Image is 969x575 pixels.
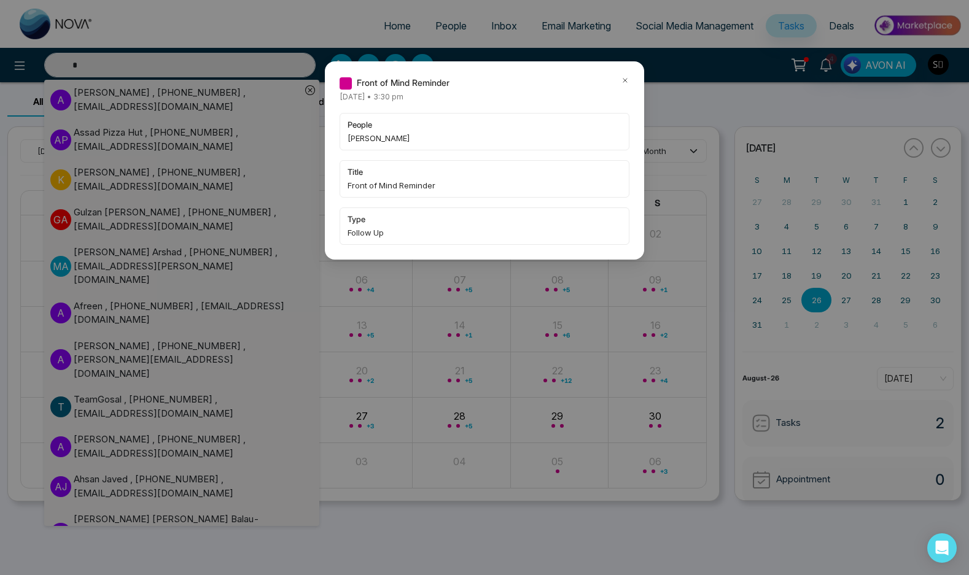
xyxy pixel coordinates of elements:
span: people [348,118,621,131]
span: Follow Up [348,226,621,239]
span: type [348,213,621,225]
span: [DATE] • 3:30 pm [340,92,403,101]
span: Front of Mind Reminder [348,179,621,191]
div: Open Intercom Messenger [927,533,957,563]
span: [PERSON_NAME] [348,132,621,144]
span: title [348,166,621,178]
span: Front of Mind Reminder [357,76,449,90]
